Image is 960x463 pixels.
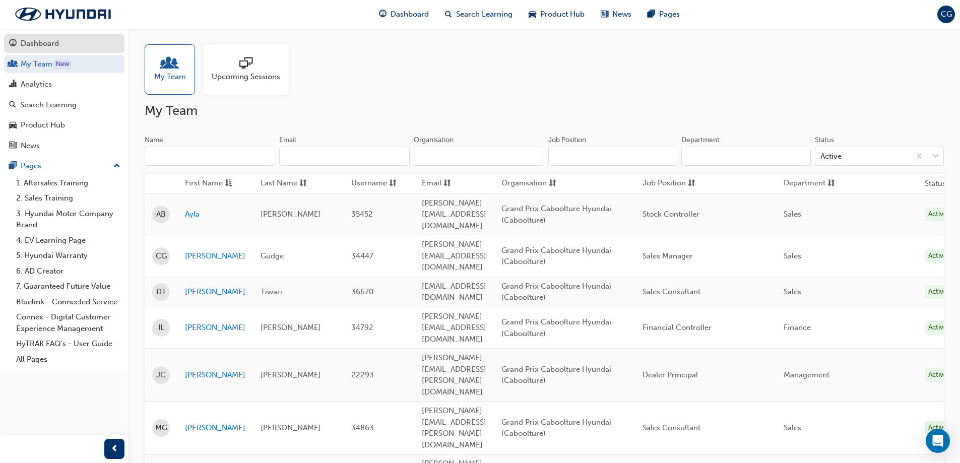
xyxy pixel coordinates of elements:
[784,177,825,190] span: Department
[9,39,17,48] span: guage-icon
[12,352,124,367] a: All Pages
[4,34,124,53] a: Dashboard
[784,323,811,332] span: Finance
[639,4,688,25] a: pages-iconPages
[9,101,16,110] span: search-icon
[351,423,374,432] span: 34863
[185,286,245,298] a: [PERSON_NAME]
[351,210,373,219] span: 35452
[643,287,700,296] span: Sales Consultant
[443,177,451,190] span: sorting-icon
[643,323,712,332] span: Financial Controller
[12,190,124,206] a: 2. Sales Training
[21,79,52,90] div: Analytics
[414,147,544,166] input: Organisation
[4,55,124,74] a: My Team
[521,4,593,25] a: car-iconProduct Hub
[422,353,486,396] span: [PERSON_NAME][EMAIL_ADDRESS][PERSON_NAME][DOMAIN_NAME]
[9,162,17,171] span: pages-icon
[145,135,163,145] div: Name
[351,323,373,332] span: 34792
[925,421,951,435] div: Active
[422,282,486,302] span: [EMAIL_ADDRESS][DOMAIN_NAME]
[351,370,374,379] span: 22293
[12,309,124,336] a: Connex - Digital Customer Experience Management
[501,177,557,190] button: Organisationsorting-icon
[261,423,321,432] span: [PERSON_NAME]
[681,135,720,145] div: Department
[659,9,680,20] span: Pages
[925,368,951,382] div: Active
[54,59,71,70] div: Tooltip anchor
[12,175,124,191] a: 1. Aftersales Training
[12,233,124,248] a: 4. EV Learning Page
[279,135,296,145] div: Email
[445,8,452,21] span: search-icon
[21,38,59,49] div: Dashboard
[820,151,842,162] div: Active
[371,4,437,25] a: guage-iconDashboard
[12,206,124,233] a: 3. Hyundai Motor Company Brand
[784,423,801,432] span: Sales
[239,57,252,71] span: sessionType_ONLINE_URL-icon
[4,157,124,175] button: Pages
[155,422,167,434] span: MG
[501,418,611,438] span: Grand Prix Caboolture Hyundai (Caboolture)
[925,285,951,299] div: Active
[612,9,631,20] span: News
[925,178,946,189] th: Status
[203,44,297,95] a: Upcoming Sessions
[4,116,124,135] a: Product Hub
[643,177,686,190] span: Job Position
[261,370,321,379] span: [PERSON_NAME]
[225,177,232,190] span: asc-icon
[391,9,429,20] span: Dashboard
[21,160,41,172] div: Pages
[145,147,275,166] input: Name
[643,177,698,190] button: Job Positionsorting-icon
[145,44,203,95] a: My Team
[12,263,124,279] a: 6. AD Creator
[643,210,699,219] span: Stock Controller
[422,312,486,344] span: [PERSON_NAME][EMAIL_ADDRESS][DOMAIN_NAME]
[12,336,124,352] a: HyTRAK FAQ's - User Guide
[261,323,321,332] span: [PERSON_NAME]
[925,208,951,221] div: Active
[4,32,124,157] button: DashboardMy TeamAnalyticsSearch LearningProduct HubNews
[261,177,297,190] span: Last Name
[185,369,245,381] a: [PERSON_NAME]
[643,251,693,260] span: Sales Manager
[5,4,121,25] img: Trak
[279,147,410,166] input: Email
[932,150,939,163] span: down-icon
[784,177,839,190] button: Departmentsorting-icon
[12,279,124,294] a: 7. Guaranteed Future Value
[351,287,373,296] span: 36670
[4,137,124,155] a: News
[389,177,397,190] span: sorting-icon
[681,147,810,166] input: Department
[540,9,585,20] span: Product Hub
[593,4,639,25] a: news-iconNews
[351,177,387,190] span: Username
[548,147,677,166] input: Job Position
[163,57,176,71] span: people-icon
[212,71,280,83] span: Upcoming Sessions
[784,287,801,296] span: Sales
[351,251,373,260] span: 34447
[548,135,586,145] div: Job Position
[549,177,556,190] span: sorting-icon
[422,177,441,190] span: Email
[784,370,829,379] span: Management
[261,287,282,296] span: Tiwari
[456,9,513,20] span: Search Learning
[4,75,124,94] a: Analytics
[937,6,955,23] button: CG
[185,209,245,220] a: Ayla
[21,140,40,152] div: News
[9,80,17,89] span: chart-icon
[827,177,835,190] span: sorting-icon
[9,142,17,151] span: news-icon
[113,160,120,173] span: up-icon
[501,246,611,267] span: Grand Prix Caboolture Hyundai (Caboolture)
